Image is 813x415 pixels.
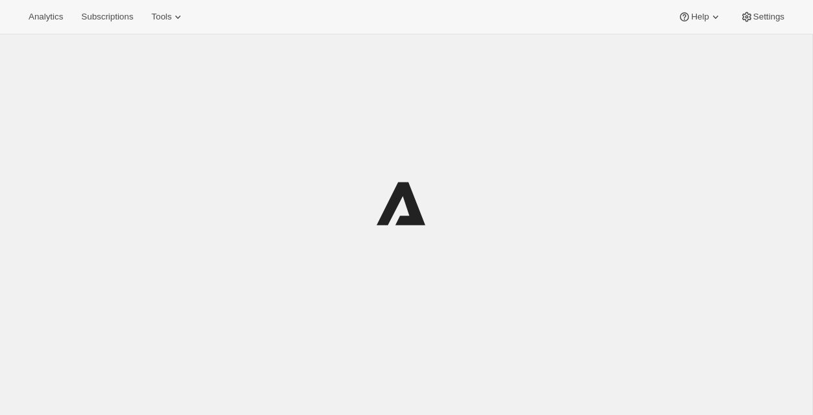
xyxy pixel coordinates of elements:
[29,12,63,22] span: Analytics
[151,12,171,22] span: Tools
[21,8,71,26] button: Analytics
[81,12,133,22] span: Subscriptions
[670,8,729,26] button: Help
[73,8,141,26] button: Subscriptions
[732,8,792,26] button: Settings
[144,8,192,26] button: Tools
[691,12,708,22] span: Help
[753,12,784,22] span: Settings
